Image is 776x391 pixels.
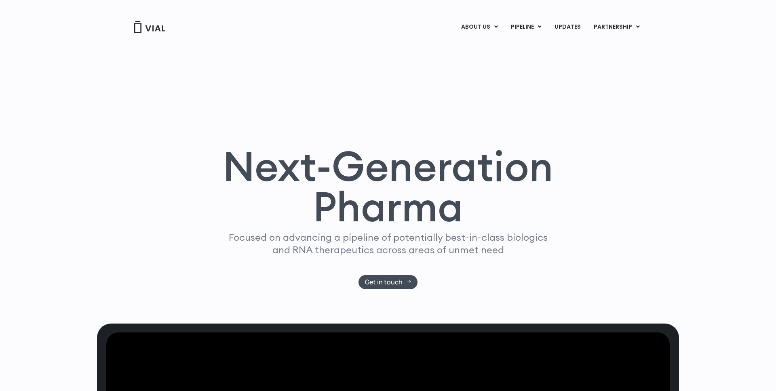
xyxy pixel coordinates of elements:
[504,20,548,34] a: PIPELINEMenu Toggle
[358,275,418,289] a: Get in touch
[365,279,403,285] span: Get in touch
[455,20,504,34] a: ABOUT USMenu Toggle
[587,20,646,34] a: PARTNERSHIPMenu Toggle
[548,20,587,34] a: UPDATES
[225,231,551,256] p: Focused on advancing a pipeline of potentially best-in-class biologics and RNA therapeutics acros...
[213,146,563,227] h1: Next-Generation Pharma
[133,21,166,33] img: Vial Logo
